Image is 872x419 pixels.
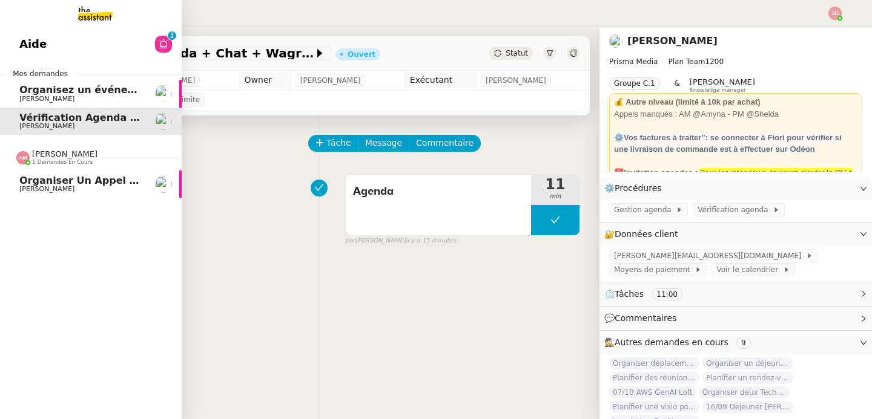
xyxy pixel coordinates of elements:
span: Voir le calendrier [716,264,782,276]
span: Prisma Media [609,57,658,66]
nz-tag: 11:00 [652,288,682,300]
nz-badge-sup: 1 [168,31,176,40]
span: Données client [615,229,678,239]
span: par [345,236,355,246]
u: 📆Invitation agendas : [614,168,698,177]
img: svg [16,151,30,164]
span: Organiser deux Techshare [699,386,790,398]
span: Pour les interviews, toujours ajouter le CV à l'invitation [614,168,853,189]
span: Moyens de paiement [614,264,695,276]
span: [PERSON_NAME] [19,122,74,130]
span: 11 [531,177,580,192]
div: 🕵️Autres demandes en cours 9 [599,331,872,354]
span: Organisez un événement [19,84,156,96]
span: ⏲️ [604,289,693,299]
span: Autres demandes en cours [615,337,728,347]
img: svg [828,7,842,20]
small: [PERSON_NAME] [345,236,456,246]
span: Tâche [326,136,351,150]
span: & [675,77,680,93]
span: Agenda [353,183,524,201]
span: Gestion agenda [614,204,676,216]
nz-tag: Groupe C.1 [609,77,660,89]
span: Procédures [615,183,662,193]
span: Organiser déplacement [GEOGRAPHIC_DATA] [609,357,700,369]
span: Knowledge manager [690,87,746,94]
img: users%2FpftfpH3HWzRMeZpe6E7kXDgO5SJ3%2Favatar%2Fa3cc7090-f8ed-4df9-82e0-3c63ac65f9dd [155,85,172,102]
app-user-label: Knowledge manager [690,77,755,93]
span: Mes demandes [5,68,75,80]
span: il y a 15 minutes [406,236,457,246]
span: 🔐 [604,227,683,241]
img: users%2FYpHCMxs0fyev2wOt2XOQMyMzL3F3%2Favatar%2Fb1d7cab4-399e-487a-a9b0-3b1e57580435 [155,176,172,193]
span: 1200 [705,57,724,66]
span: [PERSON_NAME] [690,77,755,86]
strong: ⚙️Vos factures à traiter”: se connecter à Fiori pour vérifier si une livraison de commande est à ... [614,133,842,154]
span: Commentaire [416,136,474,150]
span: Message [365,136,402,150]
span: Vérification agenda [698,204,773,216]
button: Commentaire [409,135,481,152]
button: Message [358,135,409,152]
div: 🔐Données client [599,222,872,246]
span: 07/10 AWS GenAI Loft [609,386,696,398]
img: users%2F9GXHdUEgf7ZlSXdwo7B3iBDT3M02%2Favatar%2Fimages.jpeg [609,34,623,48]
span: [PERSON_NAME][EMAIL_ADDRESS][DOMAIN_NAME] [614,250,806,262]
span: Organiser un appel avec l'équipe Girl Skateboards [19,175,300,186]
span: ⚙️ [604,181,667,195]
div: Ouvert [348,51,375,58]
span: 🕵️ [604,337,756,347]
nz-tag: 9 [736,337,751,349]
span: Vérification Agenda + Chat + Wagram (9h et 14h) [63,47,314,59]
td: Exécutant [405,71,475,90]
p: 1 [170,31,174,42]
span: min [531,192,580,202]
span: [PERSON_NAME] [19,185,74,193]
span: Aide [19,35,47,53]
span: [PERSON_NAME] [32,149,97,158]
span: Planifier une visio pour consulter les stats [609,401,700,413]
div: ⏲️Tâches 11:00 [599,282,872,306]
span: 💬 [604,313,682,323]
span: Tâches [615,289,644,299]
span: Plan Team [668,57,705,66]
div: ⚙️Procédures [599,177,872,200]
span: [PERSON_NAME] [300,74,361,86]
span: [PERSON_NAME] [19,95,74,103]
div: 💬Commentaires [599,307,872,330]
div: Appels manqués : AM @Amyna - PM @Sheida [614,108,857,120]
span: Planifier des réunions régulières [609,372,700,384]
span: 1 demandes en cours [32,159,93,166]
span: Vérification Agenda + Chat + Wagram (9h et 14h) [19,112,291,123]
img: users%2F9GXHdUEgf7ZlSXdwo7B3iBDT3M02%2Favatar%2Fimages.jpeg [155,113,172,130]
strong: 💰 Autre niveau (limité à 10k par achat) [614,97,761,106]
a: [PERSON_NAME] [627,35,718,47]
span: Statut [506,49,528,57]
span: Commentaires [615,313,676,323]
td: Owner [239,71,290,90]
button: Tâche [308,135,358,152]
span: Organiser un déjeuner avec [PERSON_NAME] [702,357,793,369]
span: [PERSON_NAME] [486,74,546,86]
span: Planifier un rendez-vous début octobre [702,372,793,384]
span: 16/09 Dejeuner [PERSON_NAME] [702,401,793,413]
